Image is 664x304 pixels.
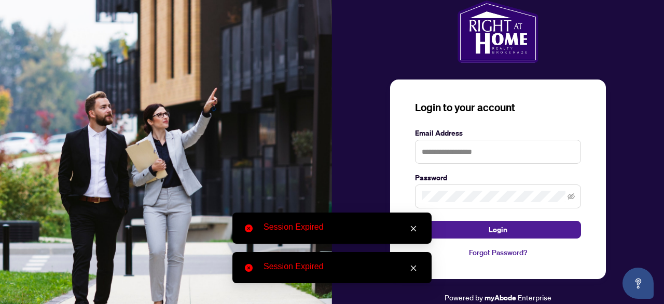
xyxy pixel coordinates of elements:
[415,247,581,258] a: Forgot Password?
[568,193,575,200] span: eye-invisible
[415,100,581,115] h3: Login to your account
[408,262,419,274] a: Close
[264,260,419,273] div: Session Expired
[458,1,538,63] img: ma-logo
[415,221,581,239] button: Login
[489,221,507,238] span: Login
[415,127,581,139] label: Email Address
[410,225,417,232] span: close
[485,292,516,303] a: myAbode
[622,268,654,299] button: Open asap
[410,265,417,272] span: close
[245,224,253,232] span: close-circle
[264,221,419,233] div: Session Expired
[245,264,253,272] span: close-circle
[518,293,551,302] span: Enterprise
[445,293,483,302] span: Powered by
[415,172,581,183] label: Password
[408,223,419,234] a: Close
